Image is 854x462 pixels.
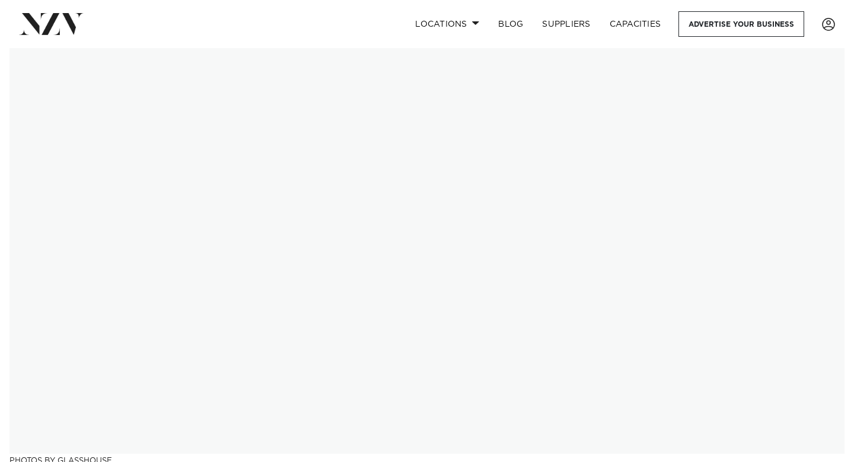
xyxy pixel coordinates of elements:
[489,11,533,37] a: BLOG
[533,11,600,37] a: SUPPLIERS
[19,13,84,34] img: nzv-logo.png
[678,11,804,37] a: Advertise your business
[406,11,489,37] a: Locations
[600,11,671,37] a: Capacities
